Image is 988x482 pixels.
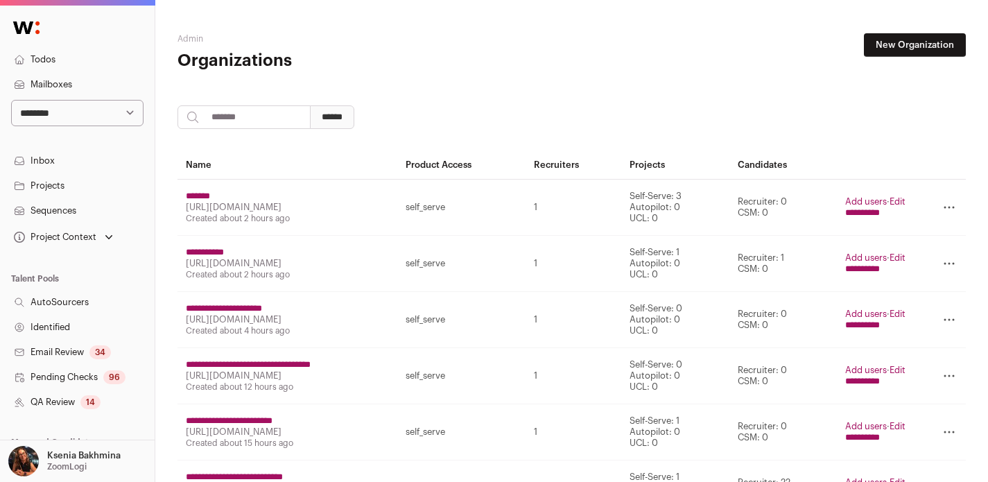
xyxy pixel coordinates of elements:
td: self_serve [397,236,526,292]
th: Product Access [397,151,526,180]
a: [URL][DOMAIN_NAME] [186,203,281,212]
td: · [837,292,914,348]
button: Open dropdown [11,227,116,247]
div: Created about 2 hours ago [186,213,389,224]
td: 1 [526,348,621,404]
a: [URL][DOMAIN_NAME] [186,427,281,436]
td: self_serve [397,180,526,236]
th: Recruiters [526,151,621,180]
th: Name [177,151,397,180]
div: 14 [80,395,101,409]
td: Self-Serve: 3 Autopilot: 0 UCL: 0 [621,180,729,236]
td: 1 [526,292,621,348]
a: Edit [890,309,905,318]
a: [URL][DOMAIN_NAME] [186,315,281,324]
div: 34 [89,345,111,359]
th: Candidates [729,151,837,180]
img: Wellfound [6,14,47,42]
td: · [837,180,914,236]
a: Add users [845,365,887,375]
a: Edit [890,197,905,206]
img: 13968079-medium_jpg [8,446,39,476]
td: self_serve [397,404,526,461]
td: Recruiter: 0 CSM: 0 [729,180,837,236]
div: 96 [103,370,125,384]
div: Created about 15 hours ago [186,438,389,449]
td: 1 [526,236,621,292]
td: self_serve [397,292,526,348]
td: Self-Serve: 0 Autopilot: 0 UCL: 0 [621,348,729,404]
td: 1 [526,404,621,461]
td: 1 [526,180,621,236]
td: Recruiter: 0 CSM: 0 [729,292,837,348]
a: Add users [845,197,887,206]
td: self_serve [397,348,526,404]
div: Created about 2 hours ago [186,269,389,280]
a: Add users [845,422,887,431]
h1: Organizations [177,50,440,72]
div: Created about 12 hours ago [186,381,389,393]
div: Project Context [11,232,96,243]
a: [URL][DOMAIN_NAME] [186,371,281,380]
a: Admin [177,35,203,43]
p: ZoomLogi [47,461,87,472]
td: · [837,348,914,404]
td: · [837,404,914,461]
td: Self-Serve: 1 Autopilot: 0 UCL: 0 [621,404,729,461]
a: [URL][DOMAIN_NAME] [186,259,281,268]
td: Recruiter: 0 CSM: 0 [729,348,837,404]
a: Add users [845,309,887,318]
td: · [837,236,914,292]
th: Projects [621,151,729,180]
a: Add users [845,253,887,262]
a: Edit [890,253,905,262]
td: Recruiter: 0 CSM: 0 [729,404,837,461]
div: Created about 4 hours ago [186,325,389,336]
td: Self-Serve: 1 Autopilot: 0 UCL: 0 [621,236,729,292]
td: Self-Serve: 0 Autopilot: 0 UCL: 0 [621,292,729,348]
a: Edit [890,422,905,431]
td: Recruiter: 1 CSM: 0 [729,236,837,292]
button: Open dropdown [6,446,123,476]
p: Ksenia Bakhmina [47,450,121,461]
a: New Organization [864,33,966,57]
a: Edit [890,365,905,375]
